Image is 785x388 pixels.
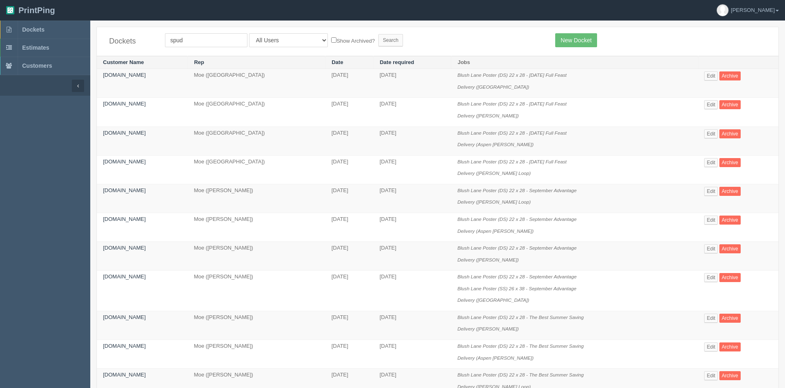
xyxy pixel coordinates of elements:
td: Moe ([PERSON_NAME]) [188,340,325,369]
span: Customers [22,62,52,69]
i: Delivery (Aspen [PERSON_NAME]) [458,142,534,147]
i: Delivery ([PERSON_NAME]) [458,257,519,262]
a: Edit [704,129,718,138]
a: Date [332,59,343,65]
i: Blush Lane Poster (DS) 22 x 28 - [DATE] Full Feast [458,130,567,135]
td: [DATE] [373,184,451,213]
td: [DATE] [325,271,373,311]
a: Archive [719,244,741,253]
td: [DATE] [325,184,373,213]
a: Edit [704,158,718,167]
a: [DOMAIN_NAME] [103,314,146,320]
i: Delivery ([GEOGRAPHIC_DATA]) [458,84,529,90]
a: Rep [194,59,204,65]
i: Delivery (Aspen [PERSON_NAME]) [458,355,534,360]
a: [DOMAIN_NAME] [103,372,146,378]
a: [DOMAIN_NAME] [103,273,146,280]
a: [DOMAIN_NAME] [103,343,146,349]
td: Moe ([PERSON_NAME]) [188,184,325,213]
a: [DOMAIN_NAME] [103,187,146,193]
i: Blush Lane Poster (DS) 22 x 28 - [DATE] Full Feast [458,72,567,78]
i: Delivery ([PERSON_NAME] Loop) [458,170,531,176]
td: [DATE] [325,340,373,369]
img: logo-3e63b451c926e2ac314895c53de4908e5d424f24456219fb08d385ab2e579770.png [6,6,14,14]
a: [DOMAIN_NAME] [103,216,146,222]
i: Blush Lane Poster (DS) 22 x 28 - The Best Summer Saving [458,372,584,377]
i: Delivery ([PERSON_NAME] Loop) [458,199,531,204]
a: Archive [719,342,741,351]
a: [DOMAIN_NAME] [103,130,146,136]
i: Delivery ([PERSON_NAME]) [458,113,519,118]
a: Archive [719,100,741,109]
img: avatar_default-7531ab5dedf162e01f1e0bb0964e6a185e93c5c22dfe317fb01d7f8cd2b1632c.jpg [717,5,728,16]
td: [DATE] [373,271,451,311]
td: [DATE] [325,242,373,271]
a: [DOMAIN_NAME] [103,245,146,251]
td: [DATE] [325,155,373,184]
td: Moe ([PERSON_NAME]) [188,213,325,241]
a: Edit [704,187,718,196]
a: [DOMAIN_NAME] [103,158,146,165]
a: Archive [719,371,741,380]
td: [DATE] [325,69,373,98]
td: Moe ([GEOGRAPHIC_DATA]) [188,155,325,184]
a: Archive [719,158,741,167]
td: Moe ([PERSON_NAME]) [188,242,325,271]
input: Search [378,34,403,46]
h4: Dockets [109,37,153,46]
th: Jobs [451,56,698,69]
a: Archive [719,314,741,323]
a: Edit [704,216,718,225]
td: [DATE] [325,98,373,126]
input: Show Archived? [331,37,336,43]
i: Delivery ([GEOGRAPHIC_DATA]) [458,297,529,303]
a: Archive [719,187,741,196]
a: Archive [719,129,741,138]
a: Customer Name [103,59,144,65]
a: Edit [704,314,718,323]
input: Customer Name [165,33,247,47]
a: [DOMAIN_NAME] [103,101,146,107]
i: Blush Lane Poster (DS) 22 x 28 - The Best Summer Saving [458,315,584,320]
td: [DATE] [373,340,451,369]
a: Archive [719,216,741,225]
td: Moe ([PERSON_NAME]) [188,311,325,340]
a: Archive [719,273,741,282]
i: Blush Lane Poster (DS) 22 x 28 - [DATE] Full Feast [458,159,567,164]
td: [DATE] [373,311,451,340]
td: Moe ([PERSON_NAME]) [188,271,325,311]
a: Archive [719,71,741,80]
a: Edit [704,273,718,282]
td: Moe ([GEOGRAPHIC_DATA]) [188,126,325,155]
i: Blush Lane Poster (DS) 22 x 28 - [DATE] Full Feast [458,101,567,106]
td: [DATE] [373,98,451,126]
td: [DATE] [373,213,451,241]
i: Blush Lane Poster (DS) 22 x 28 - The Best Summer Saving [458,343,584,349]
td: Moe ([GEOGRAPHIC_DATA]) [188,69,325,98]
i: Blush Lane Poster (DS) 22 x 28 - September Advantage [458,188,577,193]
i: Blush Lane Poster (DS) 22 x 28 - September Advantage [458,245,577,250]
td: [DATE] [373,242,451,271]
label: Show Archived? [331,36,375,45]
a: Edit [704,342,718,351]
i: Blush Lane Poster (DS) 22 x 28 - September Advantage [458,216,577,222]
a: Edit [704,100,718,109]
td: Moe ([GEOGRAPHIC_DATA]) [188,98,325,126]
span: Dockets [22,26,44,33]
td: [DATE] [373,126,451,155]
a: Edit [704,371,718,380]
td: [DATE] [373,155,451,184]
td: [DATE] [373,69,451,98]
i: Blush Lane Poster (SS) 26 x 38 - September Advantage [458,286,577,291]
a: Edit [704,244,718,253]
i: Delivery ([PERSON_NAME]) [458,326,519,331]
td: [DATE] [325,213,373,241]
i: Blush Lane Poster (DS) 22 x 28 - September Advantage [458,274,577,279]
span: Estimates [22,44,49,51]
td: [DATE] [325,126,373,155]
a: Edit [704,71,718,80]
a: [DOMAIN_NAME] [103,72,146,78]
i: Delivery (Aspen [PERSON_NAME]) [458,228,534,234]
a: Date required [380,59,414,65]
td: [DATE] [325,311,373,340]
